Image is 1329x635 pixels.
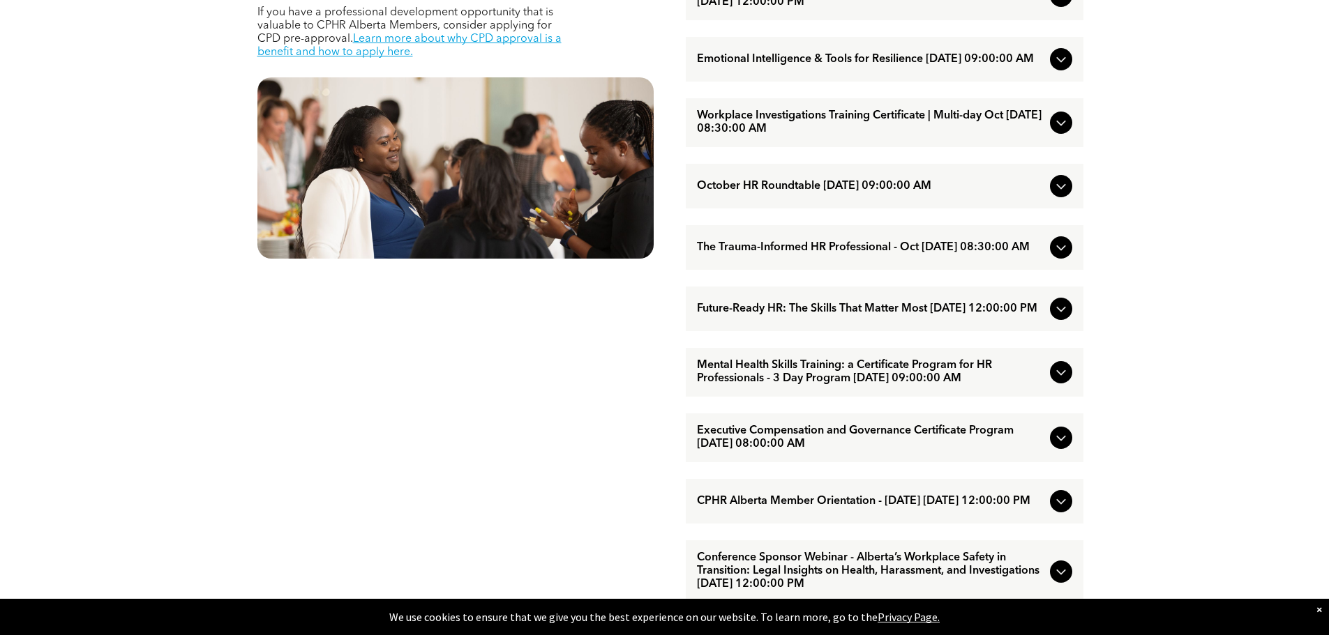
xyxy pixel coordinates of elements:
[697,495,1044,508] span: CPHR Alberta Member Orientation - [DATE] [DATE] 12:00:00 PM
[697,53,1044,66] span: Emotional Intelligence & Tools for Resilience [DATE] 09:00:00 AM
[878,610,940,624] a: Privacy Page.
[257,33,562,58] a: Learn more about why CPD approval is a benefit and how to apply here.
[697,551,1044,591] span: Conference Sponsor Webinar - Alberta’s Workplace Safety in Transition: Legal Insights on Health, ...
[1316,602,1322,616] div: Dismiss notification
[697,303,1044,316] span: Future-Ready HR: The Skills That Matter Most [DATE] 12:00:00 PM
[697,424,1044,451] span: Executive Compensation and Governance Certificate Program [DATE] 08:00:00 AM
[697,109,1044,136] span: Workplace Investigations Training Certificate | Multi-day Oct [DATE] 08:30:00 AM
[697,241,1044,254] span: The Trauma-Informed HR Professional - Oct [DATE] 08:30:00 AM
[697,180,1044,193] span: October HR Roundtable [DATE] 09:00:00 AM
[697,359,1044,385] span: Mental Health Skills Training: a Certificate Program for HR Professionals - 3 Day Program [DATE] ...
[257,7,553,45] span: If you have a professional development opportunity that is valuable to CPHR Alberta Members, cons...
